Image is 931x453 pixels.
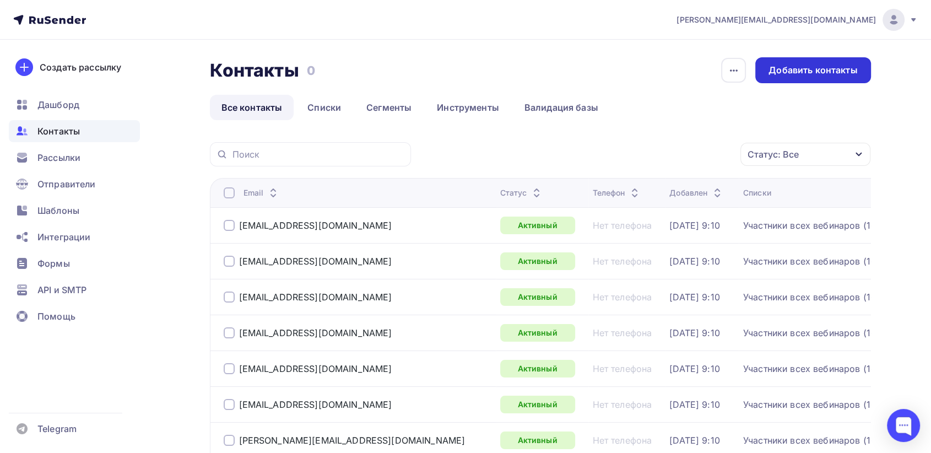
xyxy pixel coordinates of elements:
span: Интеграции [37,230,90,244]
div: [EMAIL_ADDRESS][DOMAIN_NAME] [239,256,392,267]
a: Активный [500,432,575,449]
a: Сегменты [355,95,423,120]
a: Нет телефона [593,435,652,446]
div: Списки [743,187,771,198]
span: Шаблоны [37,204,79,217]
span: Telegram [37,422,77,435]
div: Добавить контакты [768,64,857,77]
a: [EMAIL_ADDRESS][DOMAIN_NAME] [239,292,392,303]
a: [DATE] 9:10 [669,363,720,374]
a: [DATE] 9:10 [669,435,720,446]
a: [PERSON_NAME][EMAIL_ADDRESS][DOMAIN_NAME] [239,435,465,446]
a: Формы [9,252,140,274]
span: Помощь [37,310,75,323]
a: Активный [500,324,575,342]
a: [DATE] 9:10 [669,292,720,303]
a: Отправители [9,173,140,195]
div: Email [243,187,280,198]
a: Все контакты [210,95,294,120]
a: [EMAIL_ADDRESS][DOMAIN_NAME] [239,327,392,338]
span: Контакты [37,125,80,138]
a: Нет телефона [593,327,652,338]
a: [DATE] 9:10 [669,220,720,231]
a: Активный [500,396,575,413]
span: API и SMTP [37,283,86,296]
span: Дашборд [37,98,79,111]
a: Активный [500,288,575,306]
a: Нет телефона [593,256,652,267]
a: [DATE] 9:10 [669,399,720,410]
a: Нет телефона [593,292,652,303]
span: Отправители [37,177,96,191]
a: Нет телефона [593,363,652,374]
a: Активный [500,252,575,270]
h2: Контакты [210,60,299,82]
a: [PERSON_NAME][EMAIL_ADDRESS][DOMAIN_NAME] [676,9,918,31]
a: [DATE] 9:10 [669,327,720,338]
input: Поиск [232,148,404,160]
a: Рассылки [9,147,140,169]
a: Активный [500,217,575,234]
div: Статус: Все [748,148,799,161]
a: [DATE] 9:10 [669,256,720,267]
a: Участники всех вебинаров (1-11) [743,435,885,446]
a: Активный [500,360,575,378]
a: Инструменты [425,95,511,120]
a: Нет телефона [593,399,652,410]
div: Телефон [593,187,642,198]
a: [EMAIL_ADDRESS][DOMAIN_NAME] [239,363,392,374]
a: Дашборд [9,94,140,116]
div: Создать рассылку [40,61,121,74]
a: Участники всех вебинаров (1-11) [743,220,885,231]
a: Контакты [9,120,140,142]
a: [EMAIL_ADDRESS][DOMAIN_NAME] [239,399,392,410]
a: Участники всех вебинаров (1-11) [743,256,885,267]
a: Нет телефона [593,220,652,231]
a: [EMAIL_ADDRESS][DOMAIN_NAME] [239,220,392,231]
a: Участники всех вебинаров (1-11) [743,327,885,338]
a: Шаблоны [9,199,140,222]
a: Участники всех вебинаров (1-11) [743,399,885,410]
a: Списки [296,95,353,120]
span: Рассылки [37,151,80,164]
div: Статус [500,187,544,198]
button: Статус: Все [740,142,871,166]
span: [PERSON_NAME][EMAIL_ADDRESS][DOMAIN_NAME] [676,14,876,25]
a: Участники всех вебинаров (1-11) [743,363,885,374]
span: Формы [37,257,70,270]
a: Участники всех вебинаров (1-11) [743,292,885,303]
h3: 0 [307,63,315,78]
